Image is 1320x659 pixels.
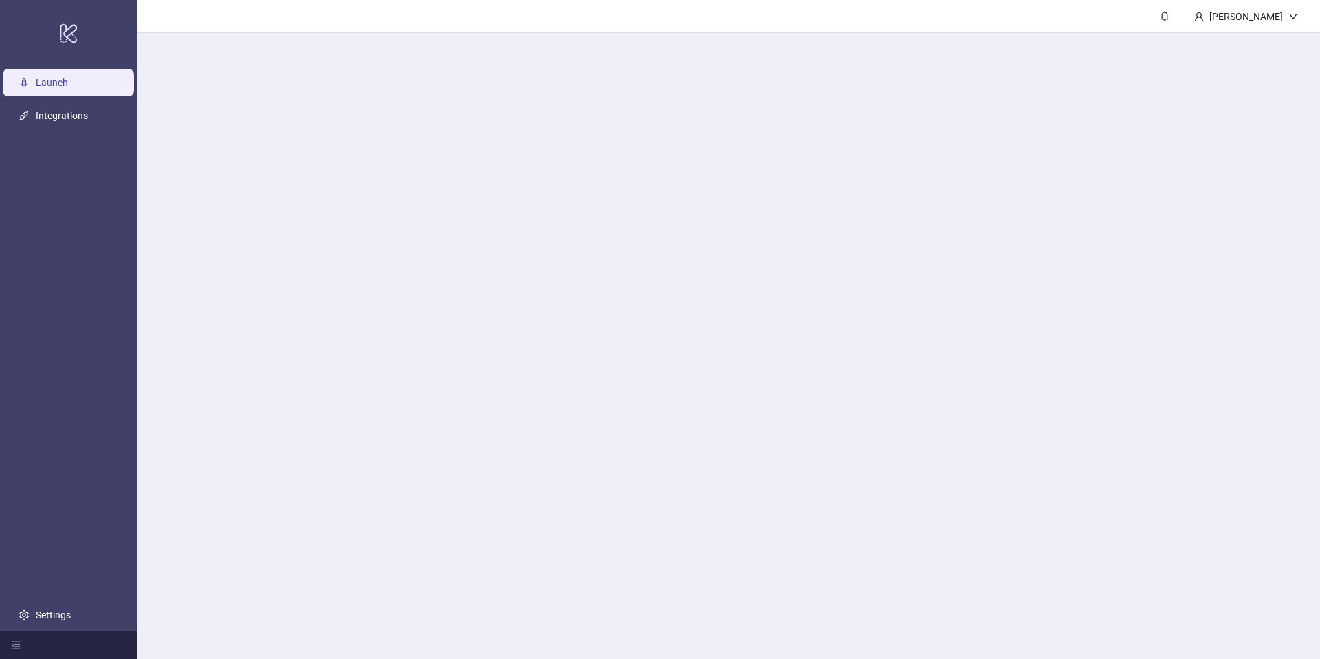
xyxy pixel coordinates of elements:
[1194,12,1204,21] span: user
[1204,9,1288,24] div: [PERSON_NAME]
[36,110,88,121] a: Integrations
[1288,12,1298,21] span: down
[11,640,21,650] span: menu-fold
[36,77,68,88] a: Launch
[36,609,71,620] a: Settings
[1160,11,1169,21] span: bell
